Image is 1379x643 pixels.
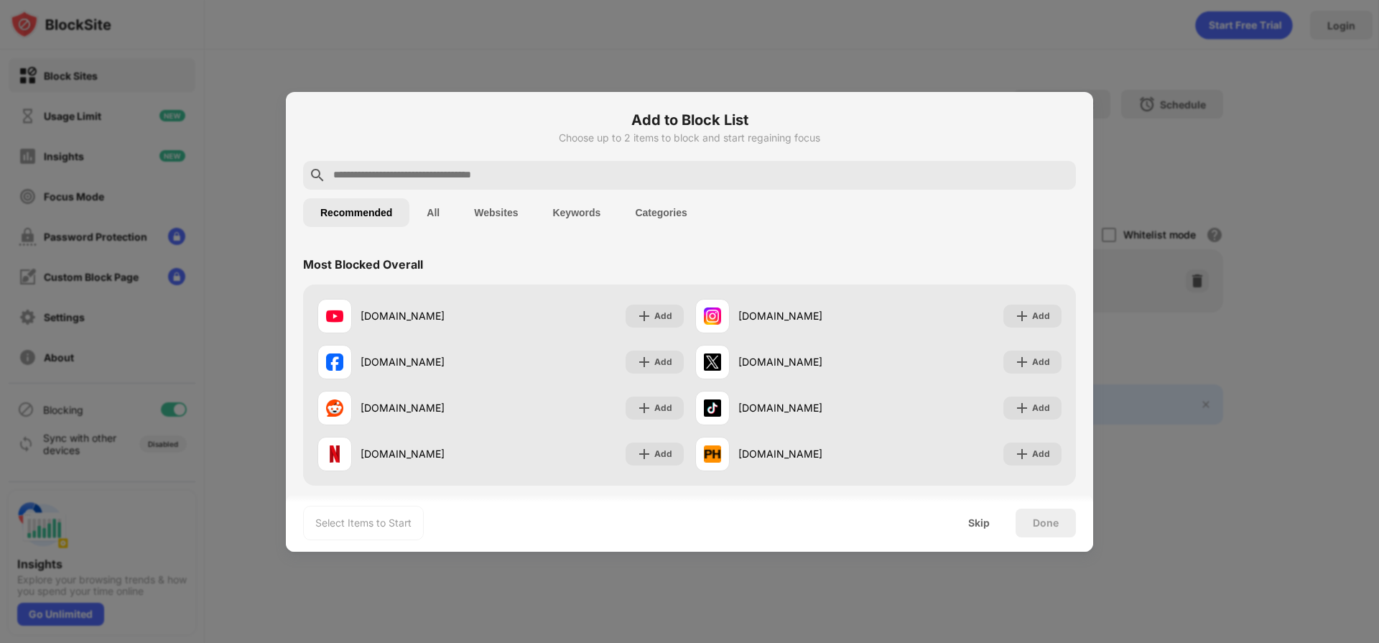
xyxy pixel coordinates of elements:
[654,355,672,369] div: Add
[361,354,501,369] div: [DOMAIN_NAME]
[303,257,423,272] div: Most Blocked Overall
[704,353,721,371] img: favicons
[409,198,457,227] button: All
[968,517,990,529] div: Skip
[1033,517,1059,529] div: Done
[303,132,1076,144] div: Choose up to 2 items to block and start regaining focus
[738,308,878,323] div: [DOMAIN_NAME]
[618,198,704,227] button: Categories
[303,109,1076,131] h6: Add to Block List
[361,308,501,323] div: [DOMAIN_NAME]
[457,198,535,227] button: Websites
[1032,447,1050,461] div: Add
[738,354,878,369] div: [DOMAIN_NAME]
[326,307,343,325] img: favicons
[315,516,412,530] div: Select Items to Start
[654,447,672,461] div: Add
[704,445,721,463] img: favicons
[704,307,721,325] img: favicons
[654,309,672,323] div: Add
[535,198,618,227] button: Keywords
[326,445,343,463] img: favicons
[1032,309,1050,323] div: Add
[326,353,343,371] img: favicons
[1032,355,1050,369] div: Add
[361,400,501,415] div: [DOMAIN_NAME]
[1032,401,1050,415] div: Add
[738,400,878,415] div: [DOMAIN_NAME]
[326,399,343,417] img: favicons
[303,198,409,227] button: Recommended
[654,401,672,415] div: Add
[309,167,326,184] img: search.svg
[704,399,721,417] img: favicons
[738,446,878,461] div: [DOMAIN_NAME]
[361,446,501,461] div: [DOMAIN_NAME]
